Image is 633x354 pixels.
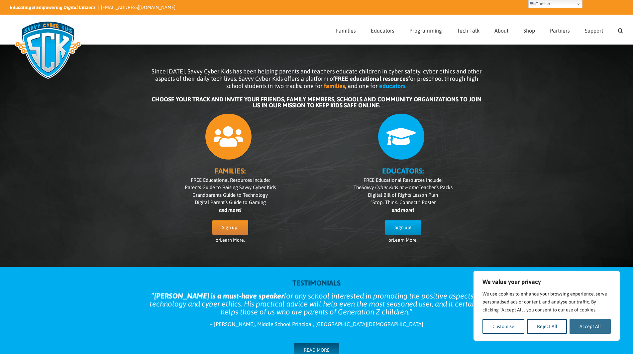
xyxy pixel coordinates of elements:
[388,237,418,243] span: or .
[550,15,570,44] a: Partners
[101,5,175,10] a: [EMAIL_ADDRESS][DOMAIN_NAME]
[457,28,479,33] span: Tech Talk
[304,347,330,353] span: READ MORE
[371,28,394,33] span: Educators
[550,28,570,33] span: Partners
[494,28,508,33] span: About
[523,15,535,44] a: Shop
[192,192,268,198] span: Grandparents Guide to Technology
[185,184,276,190] span: Parents Guide to Raising Savvy Cyber Kids
[220,237,244,243] a: Learn More
[354,184,453,190] span: The Teacher’s Packs
[482,290,611,314] p: We use cookies to enhance your browsing experience, serve personalised ads or content, and analys...
[292,279,341,287] strong: TESTIMONIALS
[335,75,408,82] b: FREE educational resources
[336,15,623,44] nav: Main Menu
[382,167,424,175] b: EDUCATORS:
[214,321,255,327] span: [PERSON_NAME]
[409,28,442,33] span: Programming
[191,177,270,183] span: FREE Educational Resources include:
[618,15,623,44] a: Search
[152,68,482,89] span: Since [DATE], Savvy Cyber Kids has been helping parents and teachers educate children in cyber sa...
[393,237,417,243] a: Learn More
[530,1,536,7] img: en
[257,321,313,327] span: Middle School Principal
[371,15,394,44] a: Educators
[482,319,524,334] button: Customise
[362,184,419,190] i: Savvy Cyber Kids at Home
[216,237,245,243] span: or .
[364,177,443,183] span: FREE Educational Resources include:
[482,278,611,286] p: We value your privacy
[345,82,378,89] span: , and one for
[368,192,438,198] span: Digital Bill of Rights Lesson Plan
[152,96,481,109] b: CHOOSE YOUR TRACK AND INVITE YOUR FRIENDS, FAMILY MEMBERS, SCHOOLS AND COMMUNITY ORGANIZATIONS TO...
[222,225,239,230] span: Sign up!
[212,220,248,235] a: Sign up!
[570,319,611,334] button: Accept All
[523,28,535,33] span: Shop
[385,220,421,235] a: Sign up!
[409,15,442,44] a: Programming
[10,5,96,10] i: Educating & Empowering Digital Citizens
[324,82,345,89] b: families
[154,292,284,300] strong: [PERSON_NAME] is a must-have speaker
[527,319,567,334] button: Reject All
[457,15,479,44] a: Tech Talk
[215,167,246,175] b: FAMILIES:
[315,321,423,327] span: [GEOGRAPHIC_DATA][DEMOGRAPHIC_DATA]
[219,207,241,213] i: and more!
[405,82,407,89] span: .
[585,15,603,44] a: Support
[336,28,356,33] span: Families
[336,15,356,44] a: Families
[585,28,603,33] span: Support
[195,199,266,205] span: Digital Parent’s Guide to Gaming
[10,17,86,83] img: Savvy Cyber Kids Logo
[494,15,508,44] a: About
[370,199,436,205] span: “Stop. Think. Connect.” Poster
[144,292,489,316] blockquote: for any school interested in promoting the positive aspects of technology and cyber ethics. His p...
[379,82,405,89] b: educators
[392,207,414,213] i: and more!
[395,225,411,230] span: Sign up!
